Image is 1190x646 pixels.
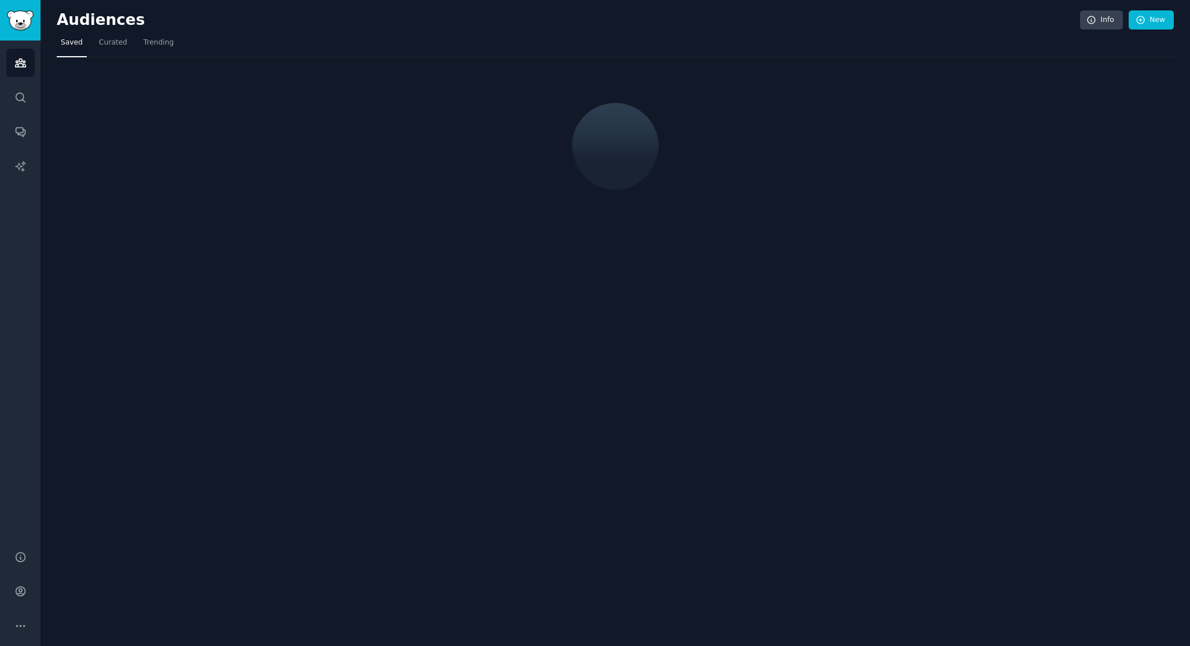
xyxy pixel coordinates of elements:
span: Trending [144,38,174,48]
a: Trending [139,34,178,57]
a: Curated [95,34,131,57]
img: GummySearch logo [7,10,34,31]
a: New [1129,10,1174,30]
span: Saved [61,38,83,48]
a: Saved [57,34,87,57]
a: Info [1080,10,1123,30]
h2: Audiences [57,11,1080,30]
span: Curated [99,38,127,48]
